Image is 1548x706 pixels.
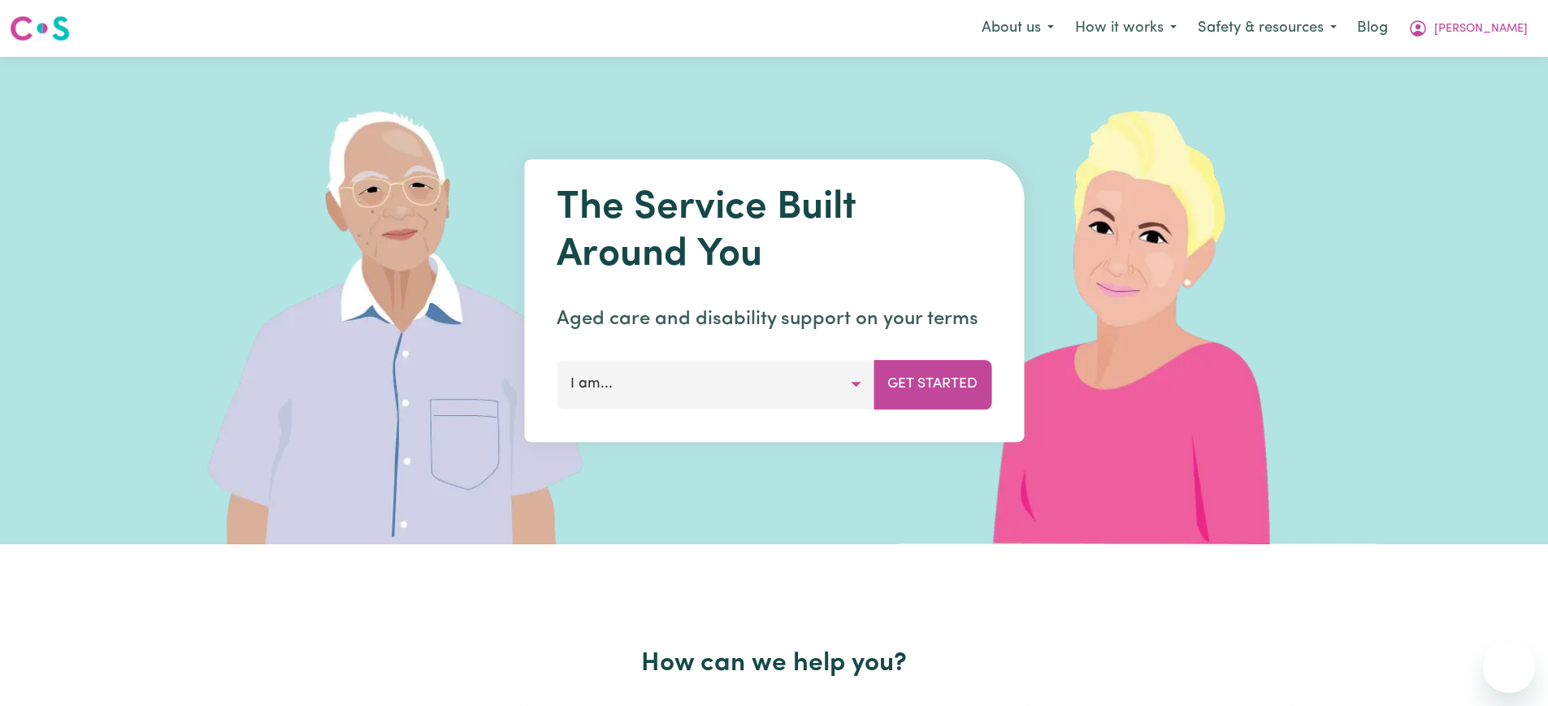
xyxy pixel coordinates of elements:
button: How it works [1065,11,1187,45]
a: Careseekers logo [10,10,70,47]
a: Blog [1347,11,1398,46]
p: Aged care and disability support on your terms [557,305,991,334]
button: Get Started [874,360,991,409]
span: [PERSON_NAME] [1434,20,1528,38]
h2: How can we help you? [248,648,1301,679]
img: Careseekers logo [10,14,70,43]
h1: The Service Built Around You [557,185,991,279]
button: About us [971,11,1065,45]
button: I am... [557,360,874,409]
button: My Account [1398,11,1538,45]
iframe: Button to launch messaging window [1483,641,1535,693]
button: Safety & resources [1187,11,1347,45]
